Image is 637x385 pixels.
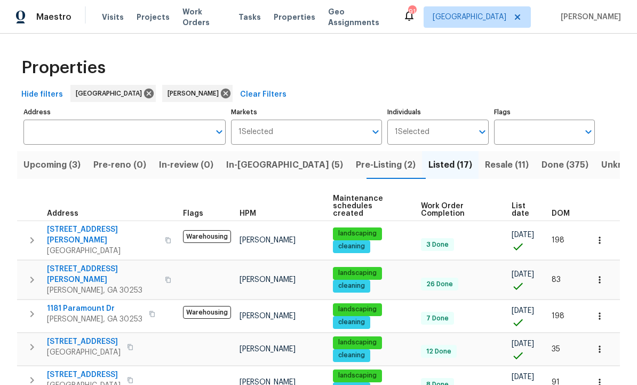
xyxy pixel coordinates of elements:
[47,246,158,256] span: [GEOGRAPHIC_DATA]
[240,237,296,244] span: [PERSON_NAME]
[93,158,146,172] span: Pre-reno (0)
[47,224,158,246] span: [STREET_ADDRESS][PERSON_NAME]
[421,202,494,217] span: Work Order Completion
[542,158,588,172] span: Done (375)
[182,6,226,28] span: Work Orders
[334,269,381,278] span: landscaping
[328,6,390,28] span: Geo Assignments
[552,276,561,284] span: 83
[47,303,142,314] span: 1181 Paramount Dr
[334,305,381,314] span: landscaping
[422,314,453,323] span: 7 Done
[183,210,203,217] span: Flags
[334,318,369,327] span: cleaning
[47,347,121,358] span: [GEOGRAPHIC_DATA]
[70,85,156,102] div: [GEOGRAPHIC_DATA]
[47,336,121,347] span: [STREET_ADDRESS]
[552,345,560,353] span: 35
[395,128,429,137] span: 1 Selected
[240,312,296,320] span: [PERSON_NAME]
[47,264,158,285] span: [STREET_ADDRESS][PERSON_NAME]
[21,88,63,101] span: Hide filters
[422,347,456,356] span: 12 Done
[240,88,286,101] span: Clear Filters
[512,231,534,239] span: [DATE]
[334,242,369,251] span: cleaning
[168,88,223,99] span: [PERSON_NAME]
[47,210,78,217] span: Address
[552,312,564,320] span: 198
[159,158,213,172] span: In-review (0)
[334,281,369,290] span: cleaning
[47,370,121,380] span: [STREET_ADDRESS]
[512,202,534,217] span: List date
[475,124,490,139] button: Open
[387,109,488,115] label: Individuals
[226,158,343,172] span: In-[GEOGRAPHIC_DATA] (5)
[334,229,381,238] span: landscaping
[240,345,296,353] span: [PERSON_NAME]
[231,109,383,115] label: Markets
[47,285,158,296] span: [PERSON_NAME], GA 30253
[581,124,596,139] button: Open
[428,158,472,172] span: Listed (17)
[23,109,226,115] label: Address
[356,158,416,172] span: Pre-Listing (2)
[238,128,273,137] span: 1 Selected
[334,338,381,347] span: landscaping
[21,62,106,73] span: Properties
[494,109,595,115] label: Flags
[47,314,142,325] span: [PERSON_NAME], GA 30253
[368,124,383,139] button: Open
[433,12,506,22] span: [GEOGRAPHIC_DATA]
[240,276,296,284] span: [PERSON_NAME]
[552,237,564,244] span: 198
[238,13,261,21] span: Tasks
[17,85,67,105] button: Hide filters
[137,12,170,22] span: Projects
[422,280,457,289] span: 26 Done
[408,6,416,17] div: 91
[240,210,256,217] span: HPM
[556,12,621,22] span: [PERSON_NAME]
[162,85,233,102] div: [PERSON_NAME]
[76,88,146,99] span: [GEOGRAPHIC_DATA]
[102,12,124,22] span: Visits
[334,351,369,360] span: cleaning
[183,306,231,319] span: Warehousing
[512,373,534,381] span: [DATE]
[333,195,403,217] span: Maintenance schedules created
[512,271,534,278] span: [DATE]
[334,371,381,380] span: landscaping
[552,210,570,217] span: DOM
[23,158,81,172] span: Upcoming (3)
[183,230,231,243] span: Warehousing
[512,307,534,315] span: [DATE]
[485,158,529,172] span: Resale (11)
[512,340,534,348] span: [DATE]
[36,12,71,22] span: Maestro
[274,12,315,22] span: Properties
[422,240,453,249] span: 3 Done
[236,85,291,105] button: Clear Filters
[212,124,227,139] button: Open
